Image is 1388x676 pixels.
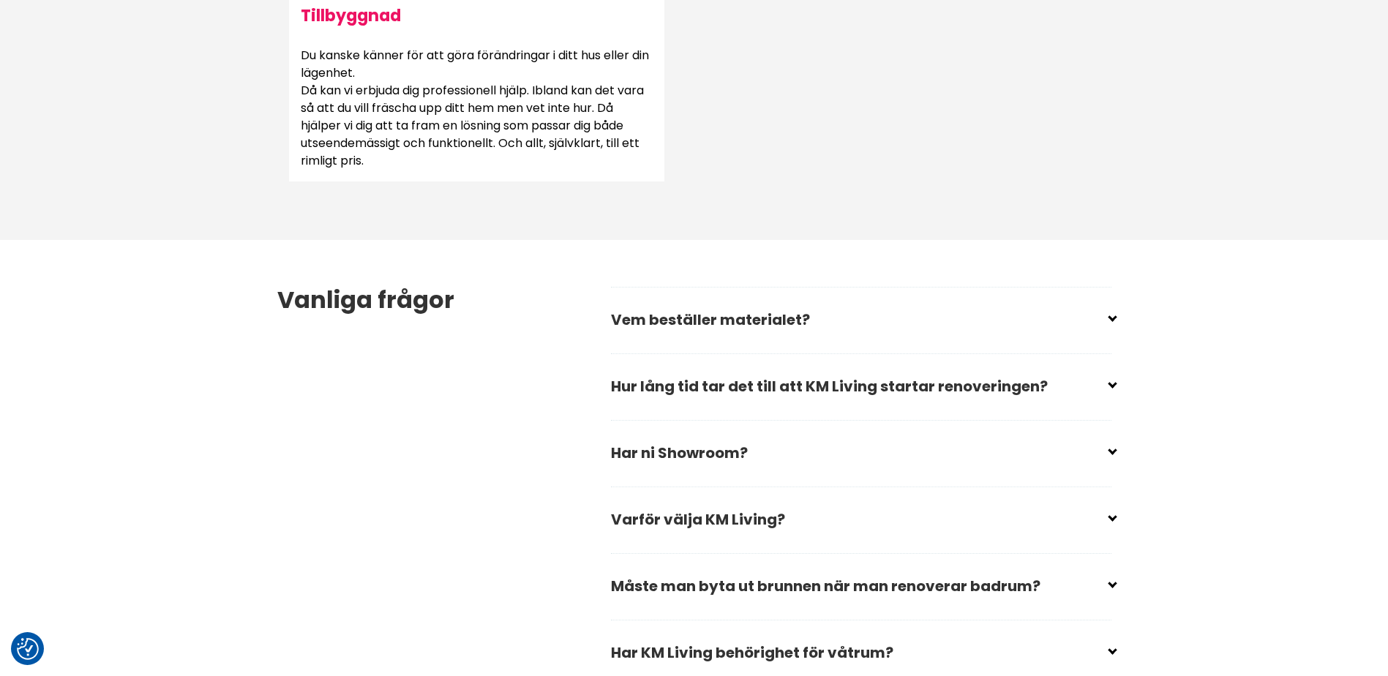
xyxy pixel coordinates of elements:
button: Samtyckesinställningar [17,638,39,660]
h2: Har ni Showroom? [611,434,1111,484]
h2: Hur lång tid tar det till att KM Living startar renoveringen? [611,367,1111,417]
img: Revisit consent button [17,638,39,660]
h2: Vem beställer materialet? [611,301,1111,350]
p: Du kanske känner för att göra förändringar i ditt hus eller din lägenhet. Då kan vi erbjuda dig p... [289,35,664,181]
h2: Varför välja KM Living? [611,500,1111,550]
h2: Måste man byta ut brunnen när man renoverar badrum? [611,567,1111,617]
